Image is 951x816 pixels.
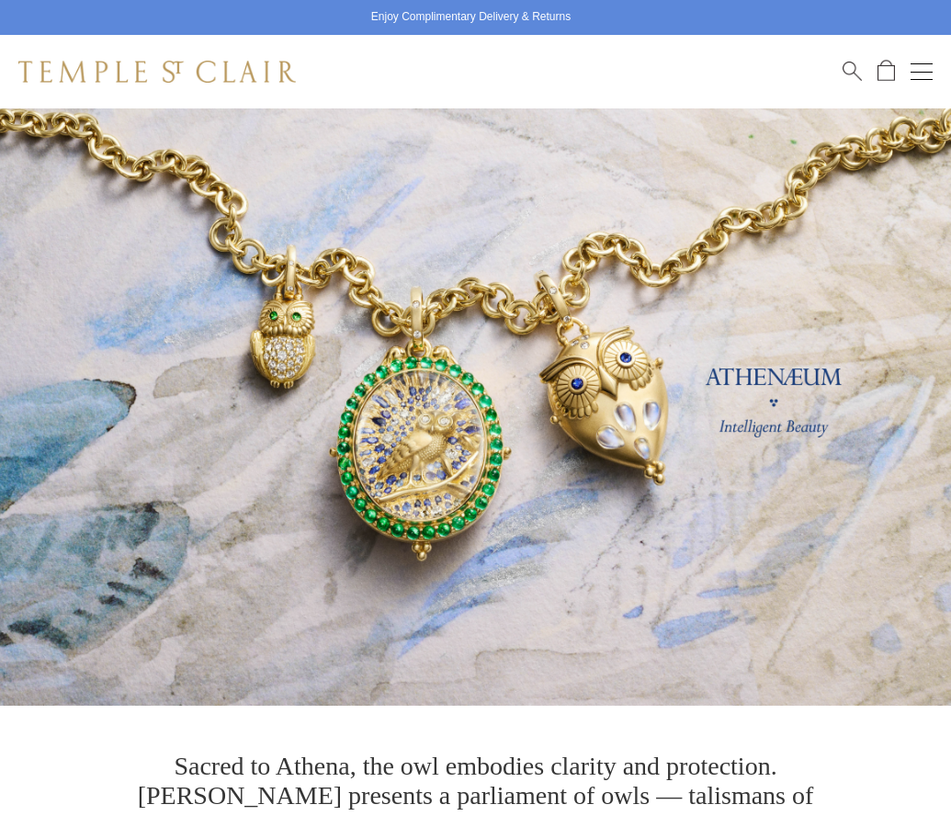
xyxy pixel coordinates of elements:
p: Enjoy Complimentary Delivery & Returns [371,8,571,27]
button: Open navigation [911,61,933,83]
a: Open Shopping Bag [877,60,895,83]
a: Search [843,60,862,83]
img: Temple St. Clair [18,61,296,83]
